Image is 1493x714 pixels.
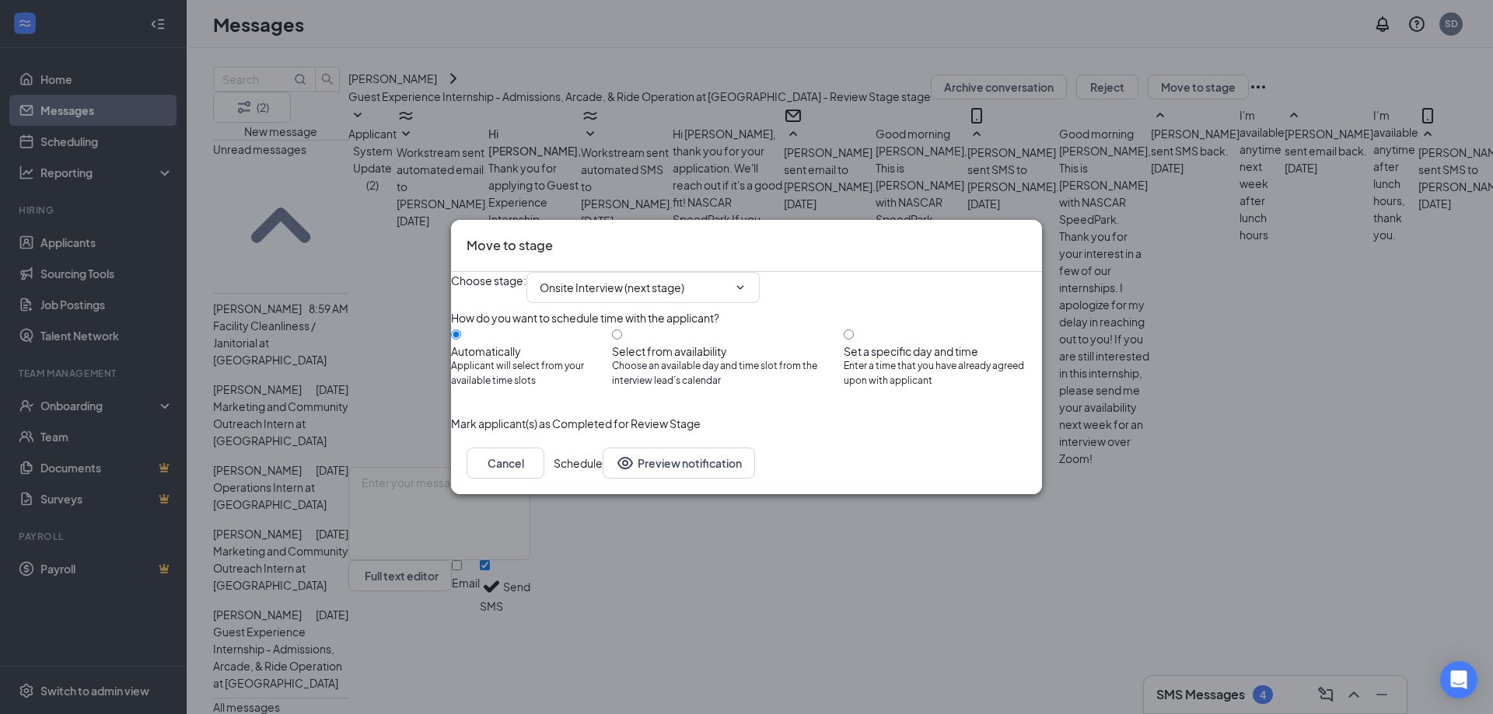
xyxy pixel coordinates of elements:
[554,448,603,479] button: Schedule
[844,343,1042,359] div: Set a specific day and time
[451,415,701,432] span: Mark applicant(s) as Completed for Review Stage
[844,359,1042,388] span: Enter a time that you have already agreed upon with applicant
[451,309,1042,326] div: How do you want to schedule time with the applicant?
[451,359,612,388] span: Applicant will select from your available time slots
[467,235,553,256] h3: Move to stage
[1440,661,1477,698] div: Open Intercom Messenger
[612,359,844,388] span: Choose an available day and time slot from the interview lead’s calendar
[603,448,755,479] button: Preview notificationEye
[616,454,635,472] svg: Eye
[467,448,544,479] button: Cancel
[451,343,612,359] div: Automatically
[734,281,746,294] svg: ChevronDown
[612,343,844,359] div: Select from availability
[451,272,526,303] span: Choose stage :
